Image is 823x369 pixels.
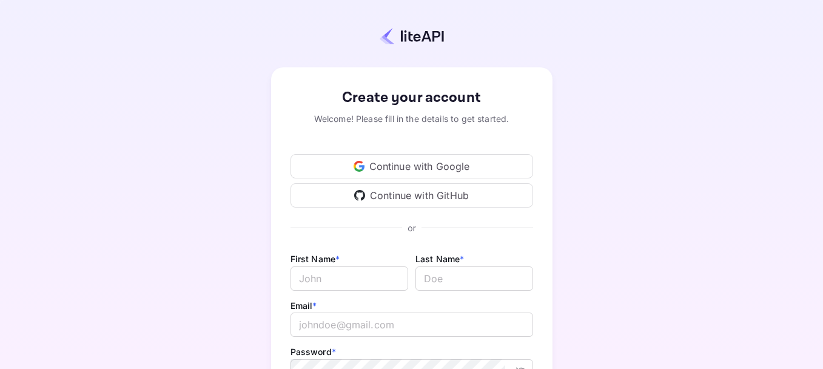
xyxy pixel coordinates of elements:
[291,347,336,357] label: Password
[415,266,533,291] input: Doe
[291,300,317,311] label: Email
[291,183,533,208] div: Continue with GitHub
[291,87,533,109] div: Create your account
[380,27,444,45] img: liteapi
[291,112,533,125] div: Welcome! Please fill in the details to get started.
[291,154,533,178] div: Continue with Google
[291,266,408,291] input: John
[291,254,340,264] label: First Name
[291,313,533,337] input: johndoe@gmail.com
[415,254,465,264] label: Last Name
